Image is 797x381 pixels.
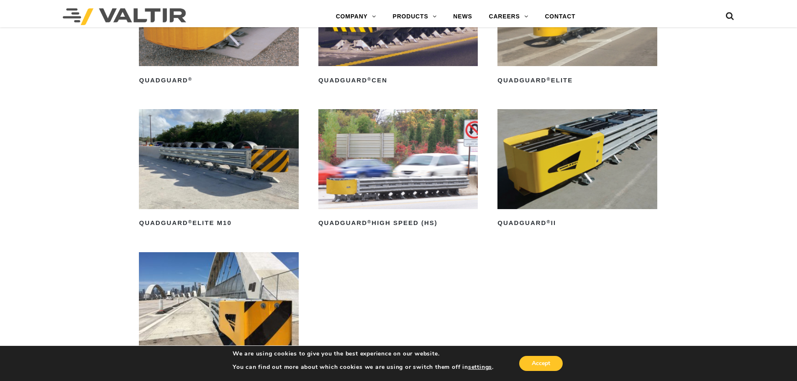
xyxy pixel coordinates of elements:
[63,8,186,25] img: Valtir
[481,8,537,25] a: CAREERS
[546,219,551,224] sup: ®
[139,217,298,230] h2: QuadGuard Elite M10
[468,363,492,371] button: settings
[233,363,494,371] p: You can find out more about which cookies we are using or switch them off in .
[546,77,551,82] sup: ®
[367,219,372,224] sup: ®
[139,252,298,373] a: QuadGuard®M10
[497,74,657,87] h2: QuadGuard Elite
[536,8,584,25] a: CONTACT
[139,109,298,230] a: QuadGuard®Elite M10
[367,77,372,82] sup: ®
[318,217,478,230] h2: QuadGuard High Speed (HS)
[188,77,192,82] sup: ®
[233,350,494,358] p: We are using cookies to give you the best experience on our website.
[445,8,480,25] a: NEWS
[318,109,478,230] a: QuadGuard®High Speed (HS)
[328,8,384,25] a: COMPANY
[139,74,298,87] h2: QuadGuard
[497,109,657,230] a: QuadGuard®II
[384,8,445,25] a: PRODUCTS
[188,219,192,224] sup: ®
[519,356,563,371] button: Accept
[318,74,478,87] h2: QuadGuard CEN
[497,217,657,230] h2: QuadGuard II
